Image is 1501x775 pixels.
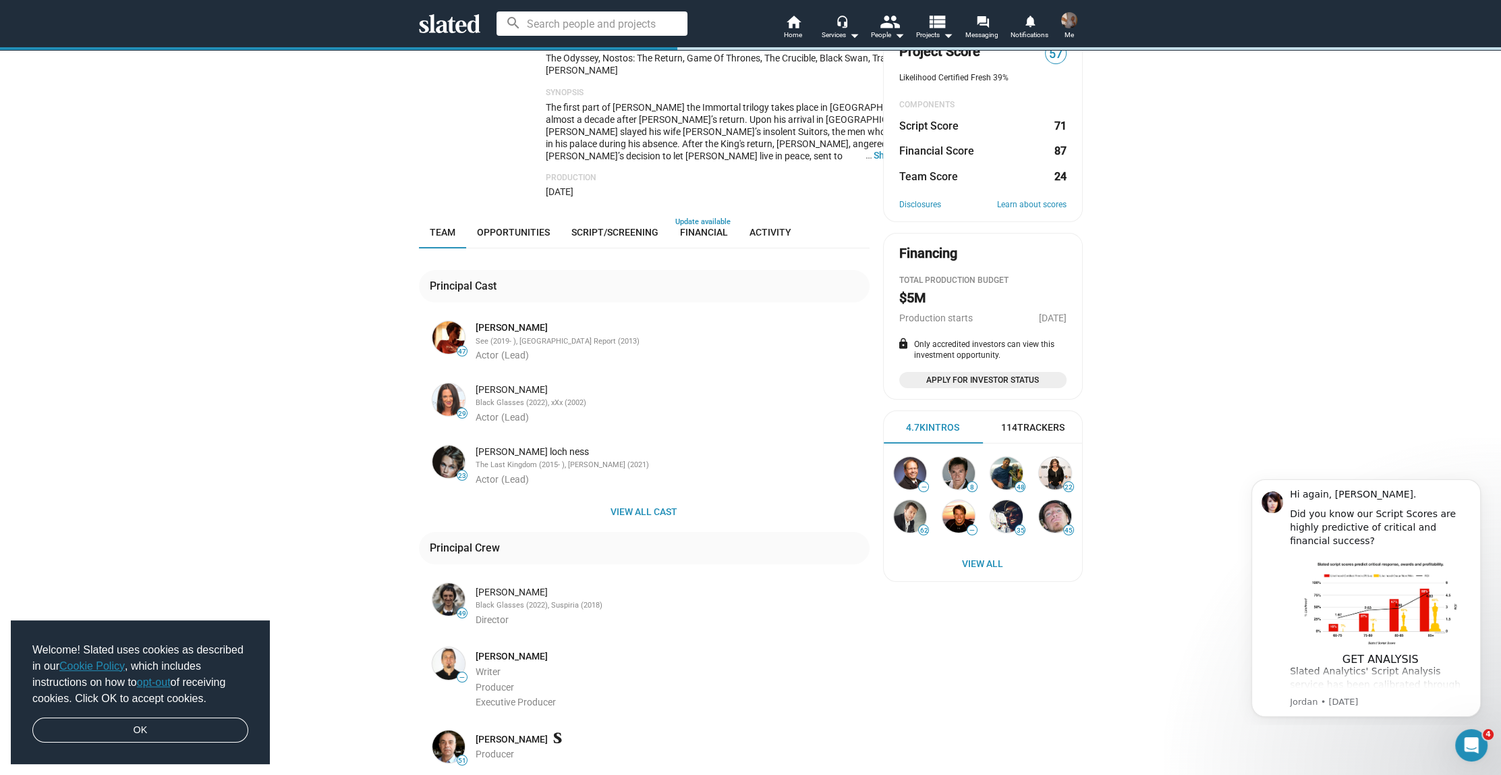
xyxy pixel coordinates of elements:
span: 51 [457,757,467,765]
a: Messaging [959,14,1006,43]
img: thea sofie loch ness [432,446,465,478]
dt: Script Score [899,119,959,133]
div: 4.7k Intros [906,421,959,434]
span: View all cast [430,500,859,524]
span: — [457,674,467,681]
img: Stephen H... [1039,500,1071,533]
span: Financial [680,227,728,238]
dd: 71 [1054,119,1067,133]
a: [PERSON_NAME] [476,733,548,746]
a: Team [419,216,466,248]
span: Production starts [899,313,973,323]
span: Activity [749,227,791,238]
mat-icon: home [785,14,801,30]
div: 114 Trackers [1001,421,1065,434]
span: [DATE] [546,186,573,197]
span: Actor [476,474,499,485]
a: opt-out [137,676,171,688]
dt: Team Score [899,169,958,184]
p: Synopsis [546,88,921,99]
div: [PERSON_NAME] [476,383,867,396]
img: Hawk Younkins [942,500,975,533]
mat-icon: lock [897,338,909,350]
div: The Last Kingdom (2015- ), [PERSON_NAME] (2021) [476,460,867,471]
span: 8 [967,483,977,491]
mat-icon: arrow_drop_down [891,27,907,43]
div: [PERSON_NAME] loch ness [476,446,867,458]
p: Production [546,173,921,184]
div: [PERSON_NAME] [476,586,867,599]
dd: 24 [1054,169,1067,184]
dd: 87 [1054,144,1067,158]
span: (Lead) [501,412,529,423]
a: Cookie Policy [59,660,125,672]
a: View All [886,552,1079,576]
div: cookieconsent [11,620,270,765]
img: Asia Argento [432,383,465,416]
span: Opportunities [477,227,550,238]
input: Search people and projects [497,11,687,36]
span: 35 [1015,527,1025,535]
span: 62 [919,527,928,535]
div: See (2019- ), [GEOGRAPHIC_DATA] Report (2013) [476,337,867,347]
span: Executive Producer [476,697,556,707]
div: Only accredited investors can view this investment opportunity. [899,340,1067,361]
span: Project Score [899,43,980,61]
span: Apply for Investor Status [907,373,1058,387]
iframe: Intercom notifications message [1231,467,1501,725]
a: Learn about scores [997,200,1067,211]
h2: $5M [899,289,926,307]
span: Writer [476,666,501,677]
a: [PERSON_NAME] [476,321,548,334]
div: Principal Cast [430,279,502,293]
span: 57 [1046,45,1066,63]
mat-icon: forum [975,15,988,28]
div: Slated Analytics' Script Analysis service has been calibrated through the process of analyzing hu... [59,198,239,317]
img: Gregory B... [894,457,926,489]
a: Activity [739,216,802,248]
mat-icon: notifications [1023,14,1036,27]
p: Message from Jordan, sent 1d ago [59,229,239,241]
div: Black Glasses (2022), xXx (2002) [476,398,867,408]
button: People [864,14,911,43]
div: Principal Crew [430,541,505,555]
a: Financial [669,216,739,248]
mat-icon: headset_mic [836,15,848,27]
a: Home [770,14,817,43]
span: — [919,483,928,491]
span: 47 [457,348,467,356]
iframe: Intercom live chat [1455,729,1488,761]
span: 23 [457,472,467,480]
span: View All [897,552,1069,576]
span: Script/Screening [571,227,658,238]
img: Christian Camargo [432,321,465,354]
a: Script/Screening [561,216,669,248]
a: Opportunities [466,216,561,248]
span: [DATE] [1039,313,1067,323]
span: Actor [476,350,499,360]
button: Projects [911,14,959,43]
span: 22 [1064,483,1073,491]
span: Producer [476,682,514,693]
img: Dario Argento [432,583,465,616]
span: Messaging [965,27,998,43]
button: Jayson ThompsonMe [1053,9,1085,45]
span: 48 [1015,483,1025,491]
div: Financing [899,244,957,263]
img: Jayson Thompson [1061,12,1077,28]
div: COMPONENTS [899,100,1067,111]
img: Haydn Wazelle [990,500,1023,533]
span: Director [476,614,509,625]
div: Services [822,27,859,43]
mat-icon: people [879,11,899,31]
span: Home [784,27,802,43]
span: 45 [1064,527,1073,535]
div: People [871,27,905,43]
dt: Financial Score [899,144,974,158]
span: — [967,527,977,534]
span: Producer [476,749,514,759]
